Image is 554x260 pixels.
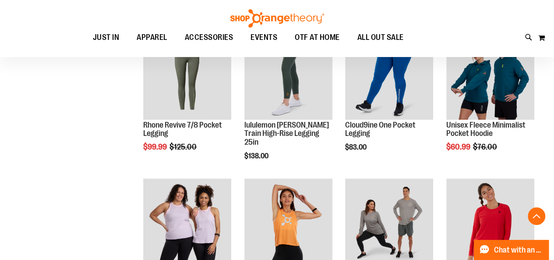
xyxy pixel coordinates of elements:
[473,142,498,151] span: $76.00
[244,31,332,119] img: Main view of 2024 October lululemon Wunder Train High-Rise
[341,27,438,174] div: product
[446,31,534,121] a: Unisex Fleece Minimalist Pocket Hoodie
[93,28,120,47] span: JUST IN
[345,31,433,121] a: Cloud9ine One Pocket Legging
[474,240,549,260] button: Chat with an Expert
[143,142,168,151] span: $99.99
[143,121,222,138] a: Rhone Revive 7/8 Pocket Legging
[229,9,325,28] img: Shop Orangetheory
[345,31,433,119] img: Cloud9ine One Pocket Legging
[244,121,329,147] a: lululemon [PERSON_NAME] Train High-Rise Legging 25in
[494,246,543,254] span: Chat with an Expert
[244,152,270,160] span: $138.00
[345,121,416,138] a: Cloud9ine One Pocket Legging
[446,121,526,138] a: Unisex Fleece Minimalist Pocket Hoodie
[528,207,545,225] button: Back To Top
[295,28,340,47] span: OTF AT HOME
[137,28,167,47] span: APPAREL
[244,31,332,121] a: Main view of 2024 October lululemon Wunder Train High-Rise
[169,142,198,151] span: $125.00
[446,31,534,119] img: Unisex Fleece Minimalist Pocket Hoodie
[442,27,539,174] div: product
[143,31,231,119] img: Rhone Revive 7/8 Pocket Legging
[143,31,231,121] a: Rhone Revive 7/8 Pocket LeggingSALE
[251,28,277,47] span: EVENTS
[446,142,472,151] span: $60.99
[345,143,368,151] span: $83.00
[139,27,236,174] div: product
[185,28,233,47] span: ACCESSORIES
[357,28,404,47] span: ALL OUT SALE
[240,27,337,182] div: product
